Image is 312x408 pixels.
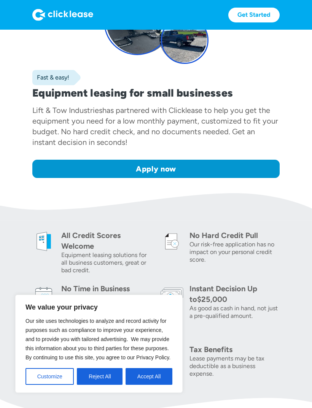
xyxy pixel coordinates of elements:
[61,251,151,274] div: Equipment leasing solutions for all business customers, great or bad credit.
[15,295,183,393] div: We value your privacy
[61,230,151,251] div: All Credit Scores Welcome
[197,295,227,304] div: $25,000
[32,283,55,306] img: calendar icon
[32,160,280,178] a: Apply now
[189,305,280,320] div: As good as cash in hand, not just a pre-qualified amount.
[228,8,280,22] a: Get Started
[161,283,183,306] img: money icon
[25,303,172,312] p: We value your privacy
[189,284,257,304] div: Instant Decision Up to
[32,9,93,21] img: Logo
[32,230,55,253] img: welcome icon
[32,106,278,147] div: has partnered with Clicklease to help you get the equipment you need for a low monthly payment, c...
[32,74,69,81] div: Fast & easy!
[189,241,280,264] div: Our risk-free application has no impact on your personal credit score.
[32,106,102,115] div: Lift & Tow Industries
[189,344,280,355] div: Tax Benefits
[161,230,183,253] img: credit icon
[25,368,74,385] button: Customize
[189,355,280,378] div: Lease payments may be tax deductible as a business expense.
[25,318,170,360] span: Our site uses technologies to analyze and record activity for purposes such as compliance to impr...
[32,87,280,99] h1: Equipment leasing for small businesses
[189,230,280,241] div: No Hard Credit Pull
[126,368,172,385] button: Accept All
[61,283,151,305] div: No Time in Business Required
[77,368,123,385] button: Reject All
